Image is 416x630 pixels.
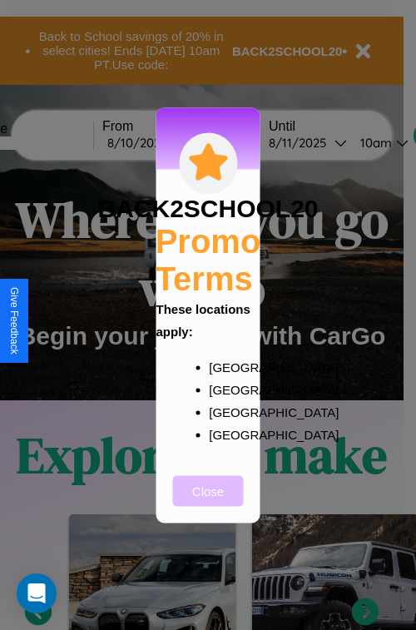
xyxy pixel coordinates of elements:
[156,301,250,338] b: These locations apply:
[209,378,240,400] p: [GEOGRAPHIC_DATA]
[209,400,240,423] p: [GEOGRAPHIC_DATA]
[209,423,240,445] p: [GEOGRAPHIC_DATA]
[8,287,20,355] div: Give Feedback
[17,573,57,613] div: Open Intercom Messenger
[173,475,244,506] button: Close
[209,355,240,378] p: [GEOGRAPHIC_DATA]
[97,194,318,222] h3: BACK2SCHOOL20
[156,222,261,297] h2: Promo Terms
